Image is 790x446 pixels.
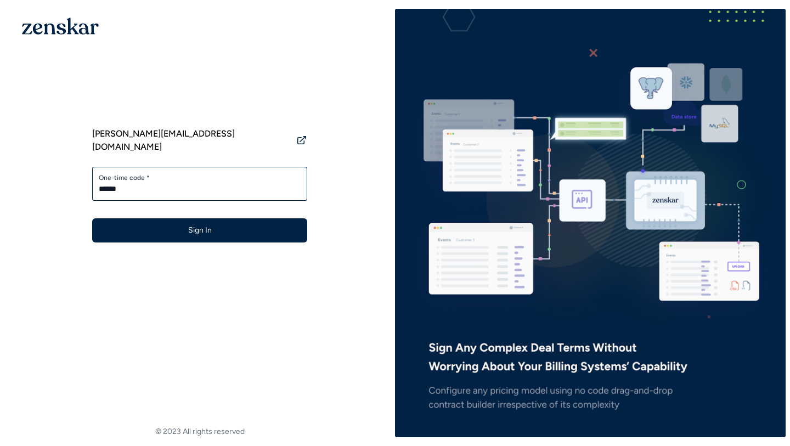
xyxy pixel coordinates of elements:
img: 1OGAJ2xQqyY4LXKgY66KYq0eOWRCkrZdAb3gUhuVAqdWPZE9SRJmCz+oDMSn4zDLXe31Ii730ItAGKgCKgCCgCikA4Av8PJUP... [22,18,99,35]
label: One-time code * [99,173,301,182]
button: Sign In [92,218,307,242]
span: [PERSON_NAME][EMAIL_ADDRESS][DOMAIN_NAME] [92,127,292,154]
footer: © 2023 All rights reserved [4,426,395,437]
